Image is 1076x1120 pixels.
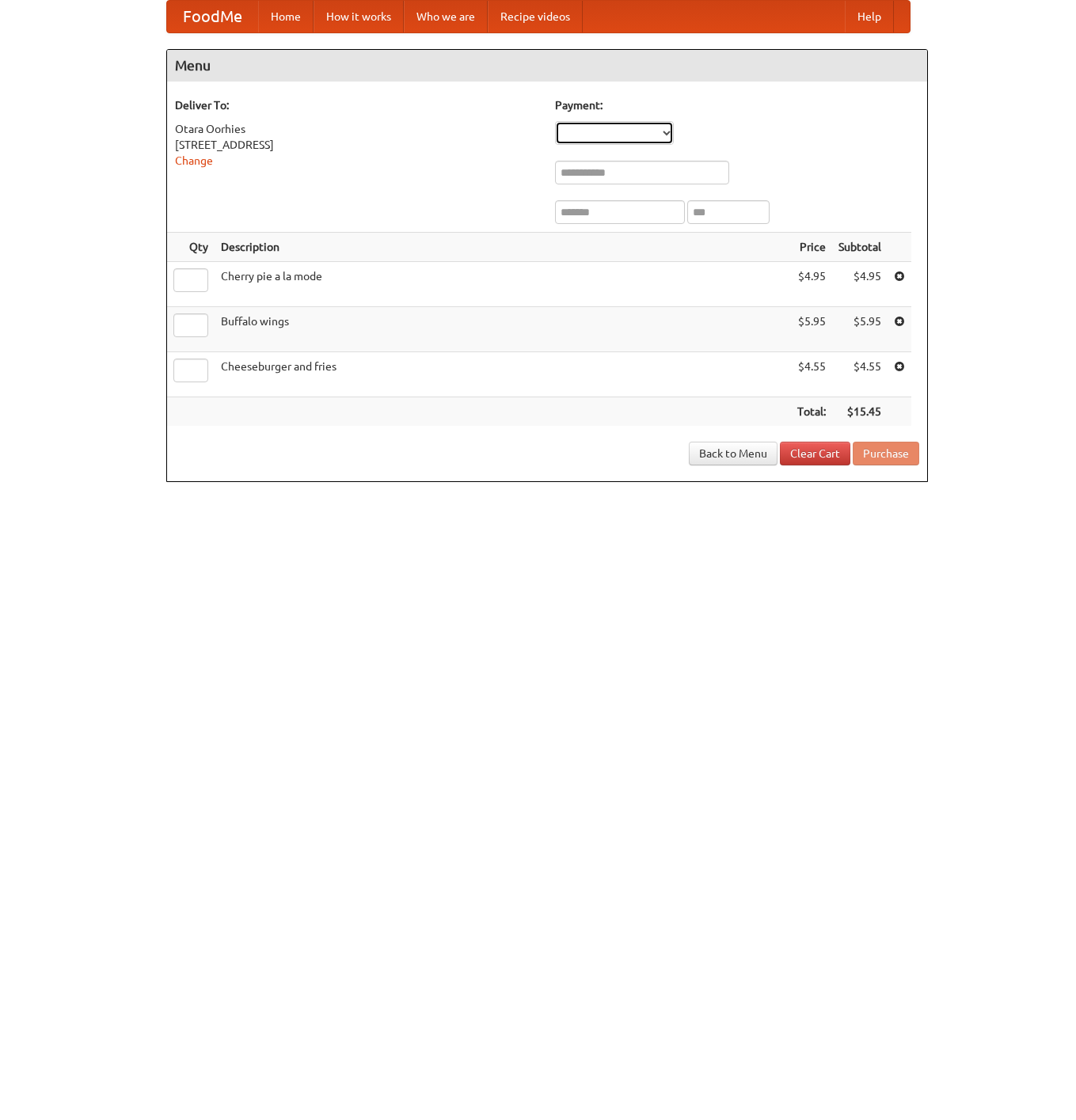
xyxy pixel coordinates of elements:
[175,154,213,167] a: Change
[791,397,832,427] th: Total:
[689,442,778,465] a: Back to Menu
[791,233,832,262] th: Price
[175,97,539,113] h5: Deliver To:
[215,233,791,262] th: Description
[175,137,539,153] div: [STREET_ADDRESS]
[215,352,791,397] td: Cheeseburger and fries
[258,1,314,32] a: Home
[832,262,888,307] td: $4.95
[832,397,888,427] th: $15.45
[167,233,215,262] th: Qty
[832,307,888,352] td: $5.95
[488,1,583,32] a: Recipe videos
[832,352,888,397] td: $4.55
[215,307,791,352] td: Buffalo wings
[791,307,832,352] td: $5.95
[853,442,919,465] button: Purchase
[175,121,539,137] div: Otara Oorhies
[167,1,258,32] a: FoodMe
[780,442,850,465] a: Clear Cart
[167,50,927,82] h4: Menu
[791,352,832,397] td: $4.55
[404,1,488,32] a: Who we are
[845,1,894,32] a: Help
[215,262,791,307] td: Cherry pie a la mode
[314,1,404,32] a: How it works
[832,233,888,262] th: Subtotal
[791,262,832,307] td: $4.95
[555,97,919,113] h5: Payment:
